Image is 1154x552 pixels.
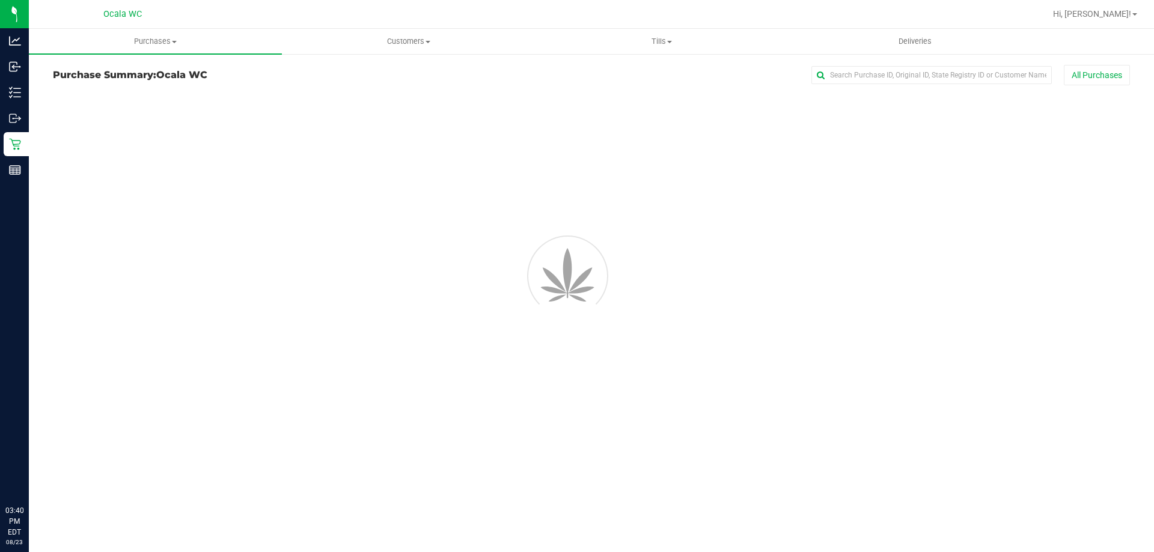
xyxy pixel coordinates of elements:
[9,164,21,176] inline-svg: Reports
[29,29,282,54] a: Purchases
[9,61,21,73] inline-svg: Inbound
[9,138,21,150] inline-svg: Retail
[536,36,787,47] span: Tills
[9,35,21,47] inline-svg: Analytics
[282,29,535,54] a: Customers
[882,36,948,47] span: Deliveries
[53,70,412,80] h3: Purchase Summary:
[282,36,534,47] span: Customers
[9,112,21,124] inline-svg: Outbound
[9,86,21,99] inline-svg: Inventory
[1053,9,1131,19] span: Hi, [PERSON_NAME]!
[103,9,142,19] span: Ocala WC
[156,69,207,80] span: Ocala WC
[5,505,23,538] p: 03:40 PM EDT
[535,29,788,54] a: Tills
[5,538,23,547] p: 08/23
[789,29,1042,54] a: Deliveries
[1064,65,1130,85] button: All Purchases
[29,36,282,47] span: Purchases
[811,66,1052,84] input: Search Purchase ID, Original ID, State Registry ID or Customer Name...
